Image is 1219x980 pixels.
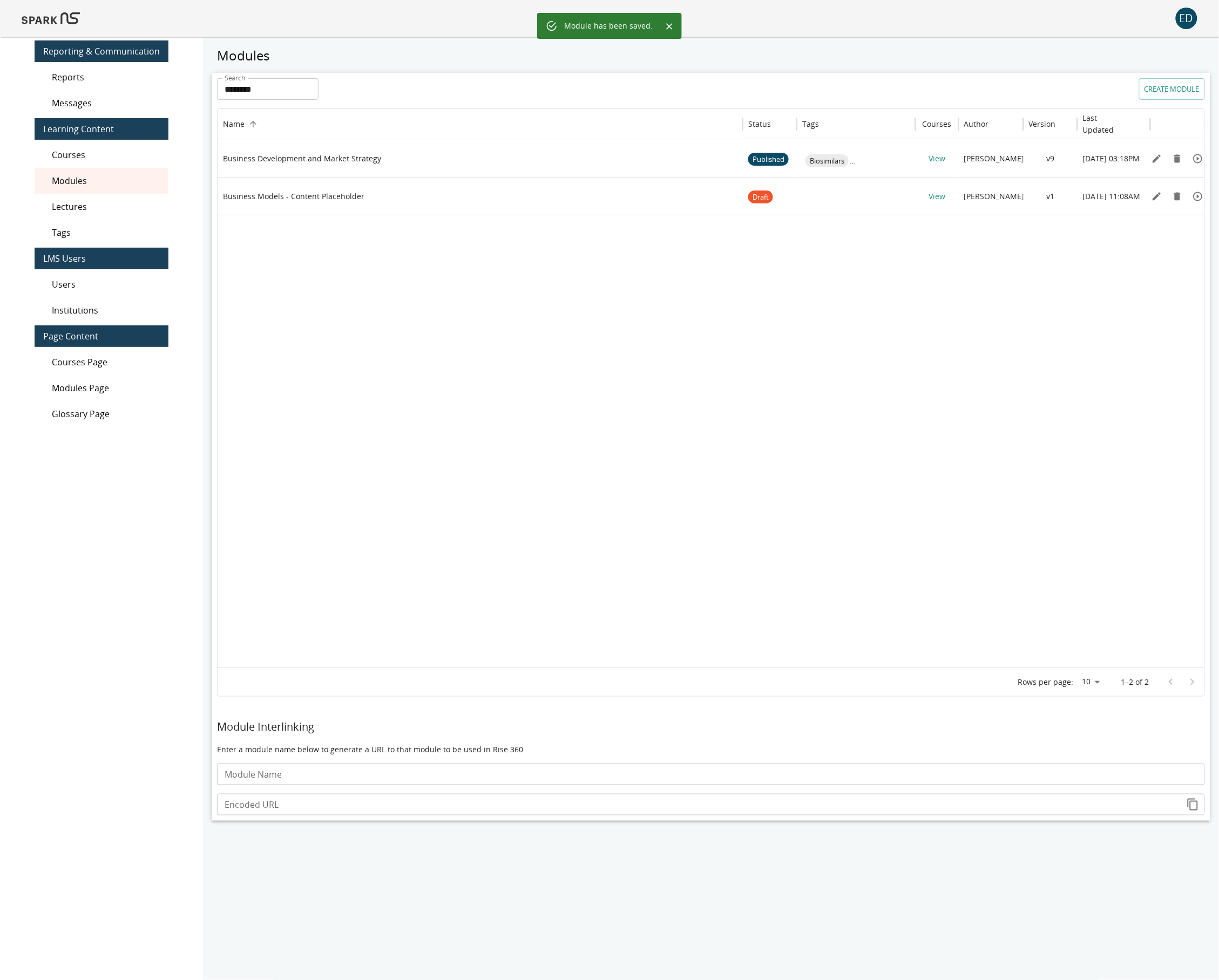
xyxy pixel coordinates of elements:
[1172,191,1183,202] svg: Remove
[223,191,364,202] p: Business Models - Content Placeholder
[22,5,80,31] img: Logo of SPARK at Stanford
[1152,153,1162,164] svg: Edit
[35,64,168,90] div: Reports
[35,34,168,431] nav: main
[1176,8,1197,29] button: account of current user
[1024,139,1078,177] div: v9
[1078,674,1104,690] div: 10
[1083,191,1141,202] p: [DATE] 11:08AM
[1057,117,1072,132] button: Sort
[52,71,160,84] span: Reports
[1152,191,1162,202] svg: Edit
[1130,117,1145,132] button: Sort
[820,117,835,132] button: Sort
[1149,188,1165,205] button: Edit
[1139,78,1205,100] button: Create module
[43,45,160,58] span: Reporting & Communication
[1121,677,1149,688] p: 1–2 of 2
[217,718,1205,736] h6: Module Interlinking
[1169,188,1186,205] button: Remove
[52,304,160,317] span: Institutions
[964,191,1025,202] p: [PERSON_NAME]
[1083,112,1129,136] h6: Last Updated
[246,117,261,132] button: Sort
[1172,153,1183,164] svg: Remove
[1169,151,1186,167] button: Remove
[52,407,160,420] span: Glossary Page
[1193,191,1203,202] svg: Preview
[35,401,168,427] div: Glossary Page
[52,356,160,369] span: Courses Page
[225,73,246,83] label: Search
[35,248,168,269] div: LMS Users
[748,119,771,129] div: Status
[1176,8,1197,29] div: ED
[772,117,787,132] button: Sort
[1193,153,1203,164] svg: Preview
[52,382,160,394] span: Modules Page
[217,744,1205,755] p: Enter a module name below to generate a URL to that module to be used in Rise 360
[748,141,789,178] span: Published
[1190,151,1206,167] button: Preview
[964,119,989,129] div: Author
[52,200,160,213] span: Lectures
[35,375,168,401] div: Modules Page
[802,119,819,129] div: Tags
[52,97,160,110] span: Messages
[929,191,946,201] a: View
[35,271,168,297] div: Users
[52,226,160,239] span: Tags
[929,153,946,164] a: View
[990,117,1005,132] button: Sort
[35,349,168,375] div: Courses Page
[35,220,168,246] div: Tags
[1029,119,1056,129] div: Version
[1149,151,1165,167] button: Edit
[35,168,168,194] div: Modules
[35,194,168,220] div: Lectures
[43,122,160,135] span: Learning Content
[1190,188,1206,205] button: Preview
[52,278,160,291] span: Users
[223,153,381,164] p: Business Development and Market Strategy
[35,297,168,323] div: Institutions
[35,40,168,62] div: Reporting & Communication
[1024,177,1078,215] div: v1
[52,174,160,187] span: Modules
[52,148,160,161] span: Courses
[35,142,168,168] div: Courses
[223,119,245,129] div: Name
[212,47,1210,64] h5: Modules
[35,118,168,140] div: Learning Content
[661,18,678,35] button: Close
[923,119,952,129] div: Courses
[1018,677,1074,688] p: Rows per page:
[1182,794,1204,815] button: copy to clipboard
[964,153,1025,164] p: [PERSON_NAME]
[43,330,160,343] span: Page Content
[35,325,168,347] div: Page Content
[43,252,160,265] span: LMS Users
[748,179,773,216] span: Draft
[564,16,653,36] div: Module has been saved.
[1083,153,1140,164] p: [DATE] 03:18PM
[35,90,168,116] div: Messages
